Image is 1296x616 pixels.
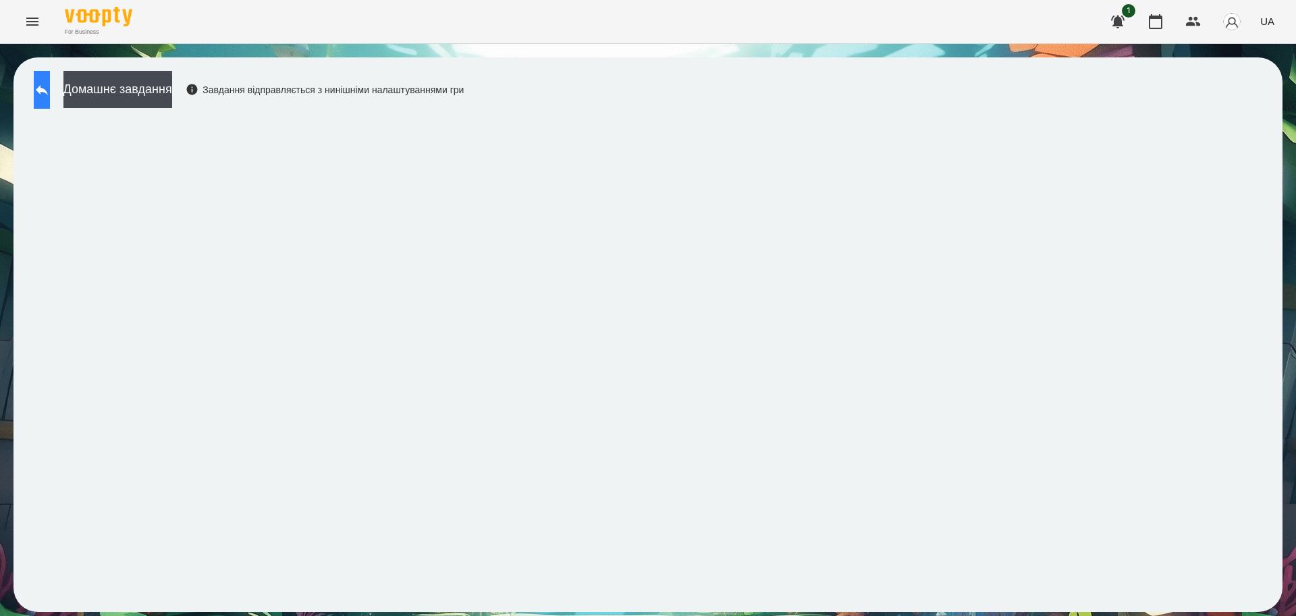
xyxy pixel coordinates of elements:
[63,71,172,108] button: Домашнє завдання
[65,7,132,26] img: Voopty Logo
[65,28,132,36] span: For Business
[1260,14,1274,28] span: UA
[1255,9,1280,34] button: UA
[16,5,49,38] button: Menu
[186,83,464,97] div: Завдання відправляється з нинішніми налаштуваннями гри
[1122,4,1135,18] span: 1
[1222,12,1241,31] img: avatar_s.png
